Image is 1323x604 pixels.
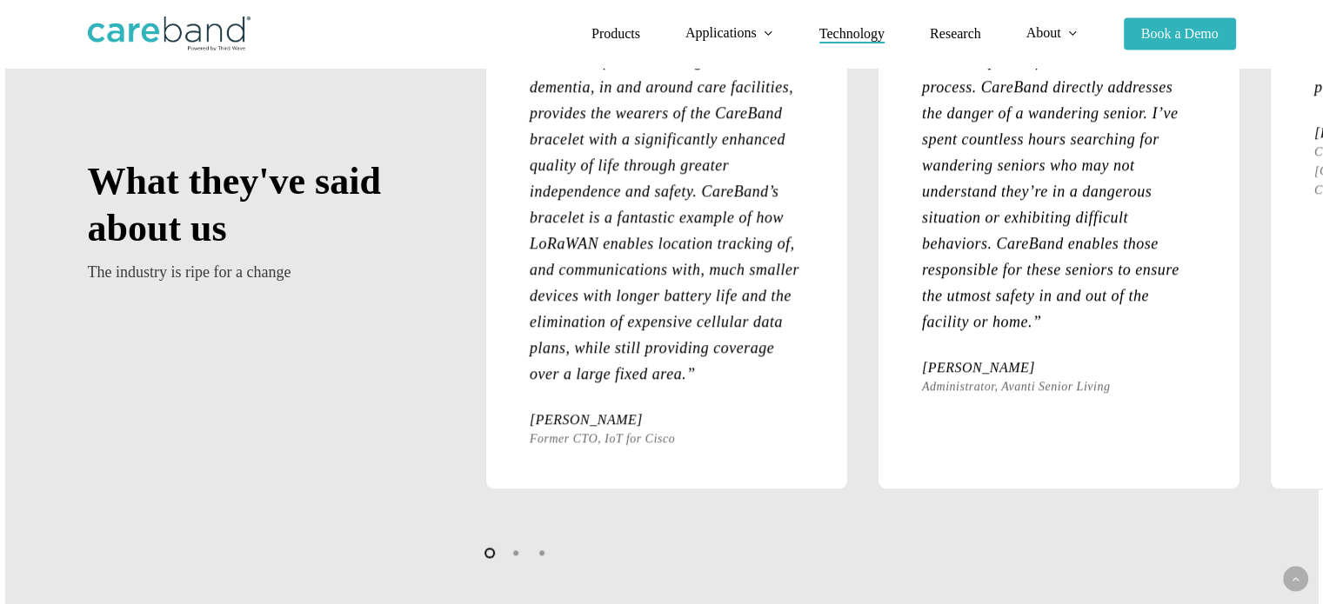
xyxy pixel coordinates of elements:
[88,258,411,286] p: The industry is ripe for a change
[685,26,774,41] a: Applications
[1283,567,1308,592] a: Back to top
[591,26,640,41] span: Products
[922,358,1110,377] span: [PERSON_NAME]
[478,539,504,565] li: Page dot 1
[1026,26,1079,41] a: About
[1141,26,1219,41] span: Book a Demo
[88,17,251,51] img: CareBand
[88,158,411,252] h2: What they've said about us
[1026,25,1061,40] span: About
[591,27,640,41] a: Products
[922,377,1110,396] span: Administrator, Avanti Senior Living
[930,27,981,41] a: Research
[504,539,530,565] li: Page dot 2
[530,539,556,565] li: Page dot 3
[530,410,675,429] span: [PERSON_NAME]
[530,429,675,448] span: Former CTO, IoT for Cisco
[1124,27,1236,41] a: Book a Demo
[930,26,981,41] span: Research
[685,25,757,40] span: Applications
[819,27,885,41] a: Technology
[819,26,885,41] span: Technology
